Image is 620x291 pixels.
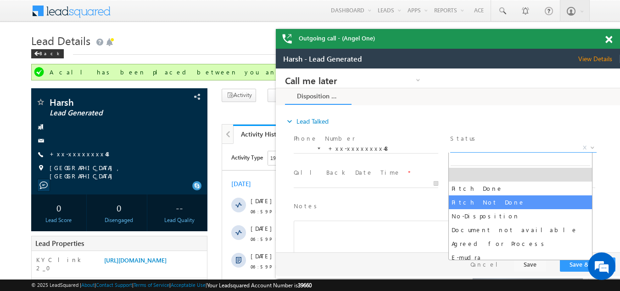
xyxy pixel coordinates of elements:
[36,256,95,272] label: KYC link 2_0
[9,6,147,17] a: Call me later
[171,282,206,288] a: Acceptable Use
[173,141,316,154] li: No-Disposition
[50,108,158,118] span: Lead Generated
[31,281,312,290] span: © 2025 LeadSquared | | | | |
[173,168,316,182] li: Agreed for Process
[83,91,100,97] span: System
[299,34,375,42] span: Outgoing call - (Angel One)
[207,282,312,289] span: Your Leadsquared Account Number is
[28,91,56,99] span: 06:59 PM
[94,216,145,224] div: Disengaged
[50,97,158,107] span: Harsh
[125,226,167,238] em: Start Chat
[151,5,173,27] div: Minimize live chat window
[28,63,56,72] span: 06:59 PM
[106,91,145,97] span: [DATE] 06:59 PM
[83,63,100,70] span: System
[59,53,166,61] span: Leads pushed - RYNG
[9,20,76,36] a: Disposition Form
[298,282,312,289] span: 39660
[59,136,306,143] span: Lead Source changed from to by .
[233,125,293,144] a: Activity History
[222,116,267,124] span: Automation
[174,66,203,74] label: Status
[9,7,126,16] span: Call me later
[59,80,166,88] span: Owner Assignment Date
[154,199,205,216] div: --
[18,152,249,204] div: Rich Text Editor, 40788eee-0fb2-11ec-a811-0adc8a9d82c2__tab1__section1__Notes__Lead__0_lsq-form-m...
[50,150,112,158] a: +xx-xxxxxxxx48
[9,48,18,57] i: expand_more
[50,68,573,76] div: A call has been placed between you and +xx-xxxxxxxx48
[173,182,316,196] li: E-mudra
[9,36,39,44] div: [DATE]
[35,239,84,248] span: Lead Properties
[222,89,256,102] button: Activity
[106,63,145,70] span: [DATE] 06:59 PM
[28,136,49,144] span: [DATE]
[196,136,214,143] span: Empty
[59,63,327,71] span: Added by on
[28,53,49,61] span: [DATE]
[9,45,53,61] a: expand_moreLead Talked
[302,6,344,14] span: View Details
[110,116,156,124] span: [PERSON_NAME]
[50,164,192,180] span: [GEOGRAPHIC_DATA], [GEOGRAPHIC_DATA]
[28,119,56,127] span: 06:59 PM
[59,90,327,98] span: Added by on
[48,10,77,18] div: 194 Selected
[28,146,56,154] span: 05:13 PM
[173,127,316,141] li: Pitch Not Done
[59,108,268,124] span: Lead Owner changed from to by through .
[48,48,154,60] div: Chat with us now
[104,256,167,264] a: [URL][DOMAIN_NAME]
[154,216,205,224] div: Lead Quality
[138,7,151,21] span: Time
[18,133,45,142] label: Notes
[268,89,302,102] button: Note
[80,116,101,124] span: System
[16,48,39,60] img: d_60004797649_company_0_60004797649
[12,85,168,218] textarea: Type your message and hit 'Enter'
[34,199,84,216] div: 0
[28,80,49,89] span: [DATE]
[31,49,68,57] a: Back
[94,199,145,216] div: 0
[96,282,132,288] a: Contact Support
[173,113,316,127] li: Pitch Done
[34,216,84,224] div: Lead Score
[81,282,95,288] a: About
[7,6,86,14] span: Harsh - Lead Generated
[307,75,311,83] span: X
[28,108,49,116] span: [DATE]
[46,7,115,21] div: Sales Activity,Email Bounced,Email Link Clicked,Email Marked Spam,Email Opened & 189 more..
[31,33,90,48] span: Lead Details
[31,49,64,58] div: Back
[173,154,316,168] li: Document not available
[18,66,79,74] label: Phone Number
[285,136,305,143] span: System
[9,7,41,21] span: Activity Type
[171,116,191,124] span: System
[240,130,286,138] div: Activity History
[18,100,125,108] label: Call Back Date Time
[224,136,270,143] span: gameperfo25_int
[158,10,176,18] div: All Time
[134,282,169,288] a: Terms of Service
